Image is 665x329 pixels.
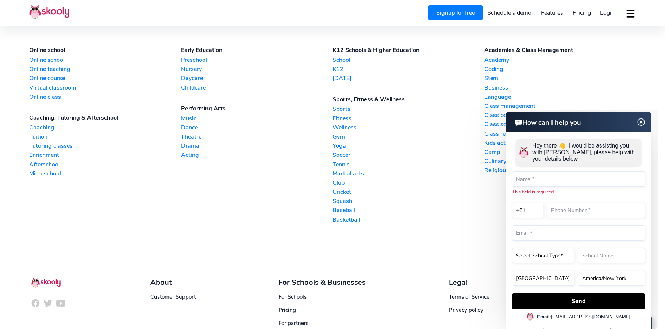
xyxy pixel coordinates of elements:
[56,299,65,308] img: icon-youtube
[29,170,181,178] a: Microschool
[278,277,366,287] div: For Schools & Businesses
[484,93,636,101] a: Language
[278,319,308,327] a: For partners
[181,46,333,54] div: Early Education
[181,84,333,92] a: Childcare
[332,114,484,122] a: Fitness
[181,151,333,159] a: Acting
[332,56,484,64] a: School
[181,133,333,141] a: Theatre
[150,277,196,287] div: About
[332,46,484,54] div: K12 Schools & Higher Education
[332,197,484,205] a: Squash
[332,206,484,214] a: Baseball
[484,102,636,110] a: Class management
[29,133,181,141] a: Tuition
[29,124,181,132] a: Coaching
[150,293,196,300] a: Customer Support
[332,170,484,178] a: Martial arts
[29,65,181,73] a: Online teaching
[43,299,53,308] img: icon-twitter
[31,299,40,308] img: icon-facebook
[181,105,333,113] div: Performing Arts
[428,5,483,20] a: Signup for free
[332,95,484,103] div: Sports, Fitness & Wellness
[29,160,181,169] a: Afterschool
[29,93,181,101] a: Online class
[595,7,619,19] a: Login
[29,46,181,54] div: Online school
[625,5,636,22] button: dropdown menu
[332,188,484,196] a: Cricket
[181,142,333,150] a: Drama
[332,179,484,187] a: Club
[181,65,333,73] a: Nursery
[29,5,69,19] img: Skooly
[29,56,181,64] a: Online school
[278,293,307,300] a: For Schools
[332,124,484,132] a: Wellness
[332,74,484,82] a: [DATE]
[31,277,61,288] img: Skooly
[568,7,596,19] a: Pricing
[181,114,333,122] a: Music
[484,74,636,82] a: Stem
[573,9,591,17] span: Pricing
[332,105,484,113] a: Sports
[332,160,484,169] a: Tennis
[332,133,484,141] a: Gym
[29,74,181,82] a: Online course
[29,151,181,159] a: Enrichment
[600,9,615,17] span: Login
[484,46,636,54] div: Academies & Class Management
[29,114,181,122] div: Coaching, Tutoring & Afterschool
[332,65,484,73] a: K12
[484,84,636,92] a: Business
[484,56,636,64] a: Academy
[29,142,181,150] a: Tutoring classes
[278,306,296,314] a: Pricing
[536,7,568,19] a: Features
[332,142,484,150] a: Yoga
[332,216,484,224] a: Basketball
[332,151,484,159] a: Soccer
[181,124,333,132] a: Dance
[483,7,537,19] a: Schedule a demo
[181,56,333,64] a: Preschool
[181,74,333,82] a: Daycare
[29,84,181,92] a: Virtual classroom
[484,65,636,73] a: Coding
